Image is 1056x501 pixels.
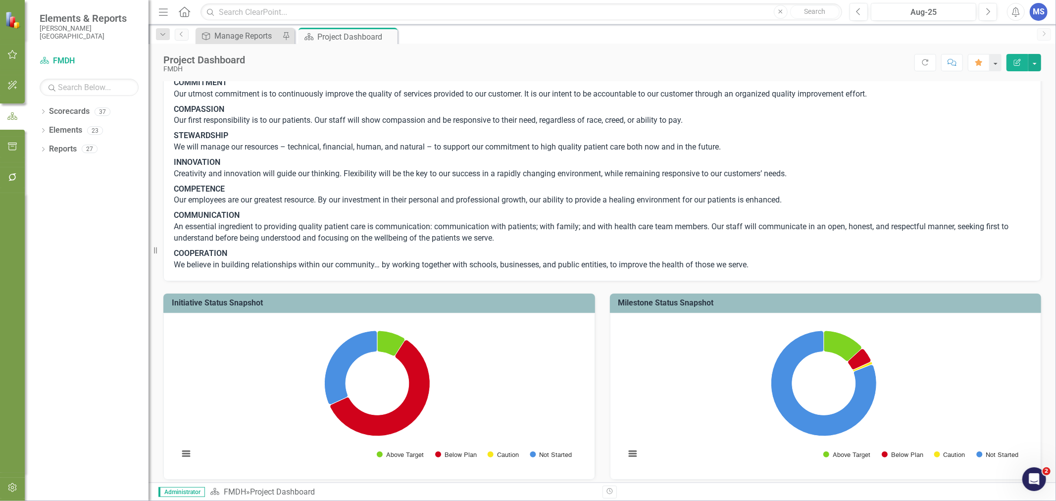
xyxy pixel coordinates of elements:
[330,340,430,436] path: Below Plan, 13.
[488,451,519,459] button: Show Caution
[201,3,842,21] input: Search ClearPoint...
[172,299,590,307] h3: Initiative Status Snapshot
[174,131,228,140] strong: STEWARDSHIP
[174,210,240,220] strong: COMMUNICATION
[163,65,245,73] div: FMDH
[1022,467,1046,491] iframe: Intercom live chat
[174,321,581,469] svg: Interactive chart
[620,321,1027,469] svg: Interactive chart
[871,3,976,21] button: Aug-25
[179,447,193,460] button: View chart menu, Chart
[317,31,395,43] div: Project Dashboard
[1043,467,1051,475] span: 2
[224,487,246,497] a: FMDH
[250,487,315,497] div: Project Dashboard
[40,55,139,67] a: FMDH
[174,321,585,469] div: Chart. Highcharts interactive chart.
[530,451,572,459] button: Show Not Started
[49,106,90,117] a: Scorecards
[95,107,110,116] div: 37
[174,155,1031,182] p: Creativity and innovation will guide our thinking. Flexibility will be the key to our success in ...
[49,125,82,136] a: Elements
[174,184,225,194] strong: COMPETENCE
[625,447,639,460] button: View chart menu, Chart
[329,397,349,405] path: Caution, 0.
[158,487,205,497] span: Administrator
[823,331,861,361] path: Above Target, 16.
[198,30,280,42] a: Manage Reports
[174,102,1031,129] p: Our first responsibility is to our patients. Our staff will show compassion and be responsive to ...
[174,246,1031,271] p: We believe in building relationships within our community… by working together with schools, busi...
[445,452,477,458] text: Below Plan
[40,12,139,24] span: Elements & Reports
[790,5,840,19] button: Search
[174,208,1031,246] p: An essential ingredient to providing quality patient care is communication: communication with pa...
[882,451,923,459] button: Show Below Plan
[853,362,872,371] path: Caution, 1.
[848,349,871,370] path: Below Plan, 6.
[210,487,595,498] div: »
[174,78,227,87] strong: COMMITMENT
[49,144,77,155] a: Reports
[174,104,224,114] strong: COMPASSION
[82,145,98,153] div: 27
[174,182,1031,208] p: Our employees are our greatest resource. By our investment in their personal and professional gro...
[618,299,1037,307] h3: Milestone Status Snapshot
[174,77,1031,102] p: Our utmost commitment is to continuously improve the quality of services provided to our customer...
[163,54,245,65] div: Project Dashboard
[891,452,923,458] text: Below Plan
[804,7,825,15] span: Search
[40,79,139,96] input: Search Below...
[823,451,870,459] button: Show Above Target
[620,321,1031,469] div: Chart. Highcharts interactive chart.
[977,451,1018,459] button: Show Not Started
[87,126,103,135] div: 23
[435,451,477,459] button: Show Below Plan
[40,24,139,41] small: [PERSON_NAME][GEOGRAPHIC_DATA]
[771,331,876,436] path: Not Started, 98.
[5,11,23,29] img: ClearPoint Strategy
[1030,3,1048,21] button: MS
[174,128,1031,155] p: We will manage our resources – technical, financial, human, and natural – to support our commitme...
[377,451,424,459] button: Show Above Target
[874,6,973,18] div: Aug-25
[377,331,405,356] path: Above Target, 2.
[214,30,280,42] div: Manage Reports
[934,451,966,459] button: Show Caution
[174,249,227,258] strong: COOPERATION
[174,157,220,167] strong: INNOVATION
